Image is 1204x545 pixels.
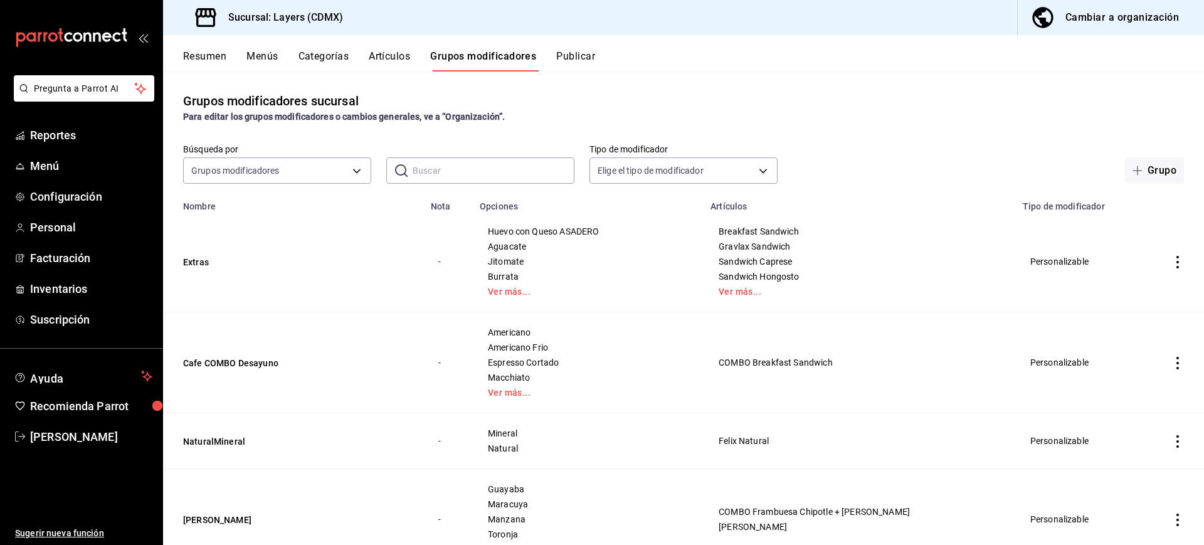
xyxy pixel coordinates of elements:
[488,328,687,337] span: Americano
[191,164,280,177] span: Grupos modificadores
[15,527,152,540] span: Sugerir nueva función
[30,127,152,144] span: Reportes
[719,437,1000,445] span: Felix Natural
[488,343,687,352] span: Americano Frio
[1171,256,1184,268] button: actions
[246,50,278,71] button: Menús
[423,312,472,413] td: -
[488,485,687,494] span: Guayaba
[719,227,1000,236] span: Breakfast Sandwich
[488,358,687,367] span: Espresso Cortado
[138,33,148,43] button: open_drawer_menu
[488,444,687,453] span: Natural
[556,50,595,71] button: Publicar
[30,428,152,445] span: [PERSON_NAME]
[488,272,687,281] span: Burrata
[1015,413,1151,469] td: Personalizable
[183,145,371,154] label: Búsqueda por
[488,388,687,397] a: Ver más...
[488,287,687,296] a: Ver más...
[488,242,687,251] span: Aguacate
[369,50,410,71] button: Artículos
[423,211,472,312] td: -
[488,515,687,524] span: Manzana
[488,500,687,509] span: Maracuya
[413,158,574,183] input: Buscar
[423,413,472,469] td: -
[34,82,135,95] span: Pregunta a Parrot AI
[430,50,536,71] button: Grupos modificadores
[30,369,136,384] span: Ayuda
[719,358,1000,367] span: COMBO Breakfast Sandwich
[183,435,334,448] button: NaturalMineral
[183,50,1204,71] div: navigation tabs
[30,250,152,267] span: Facturación
[589,145,778,154] label: Tipo de modificador
[488,373,687,382] span: Macchiato
[1015,194,1151,211] th: Tipo de modificador
[183,112,505,122] strong: Para editar los grupos modificadores o cambios generales, ve a “Organización”.
[703,194,1015,211] th: Artículos
[298,50,349,71] button: Categorías
[1125,157,1184,184] button: Grupo
[719,242,1000,251] span: Gravlax Sandwich
[488,429,687,438] span: Mineral
[719,507,1000,516] span: COMBO Frambuesa Chipotle + [PERSON_NAME]
[9,91,154,104] a: Pregunta a Parrot AI
[30,219,152,236] span: Personal
[719,272,1000,281] span: Sandwich Hongosto
[30,311,152,328] span: Suscripción
[183,50,226,71] button: Resumen
[30,157,152,174] span: Menú
[1065,9,1179,26] div: Cambiar a organización
[183,357,334,369] button: Cafe COMBO Desayuno
[183,256,334,268] button: Extras
[163,194,423,211] th: Nombre
[719,257,1000,266] span: Sandwich Caprese
[423,194,472,211] th: Nota
[30,398,152,415] span: Recomienda Parrot
[1015,312,1151,413] td: Personalizable
[488,227,687,236] span: Huevo con Queso ASADERO
[183,514,334,526] button: [PERSON_NAME]
[30,188,152,205] span: Configuración
[719,287,1000,296] a: Ver más...
[1015,211,1151,312] td: Personalizable
[183,92,359,110] div: Grupos modificadores sucursal
[1171,514,1184,526] button: actions
[488,530,687,539] span: Toronja
[14,75,154,102] button: Pregunta a Parrot AI
[719,522,1000,531] span: [PERSON_NAME]
[1171,357,1184,369] button: actions
[30,280,152,297] span: Inventarios
[218,10,343,25] h3: Sucursal: Layers (CDMX)
[1171,435,1184,448] button: actions
[472,194,703,211] th: Opciones
[488,257,687,266] span: Jitomate
[598,164,704,177] span: Elige el tipo de modificador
